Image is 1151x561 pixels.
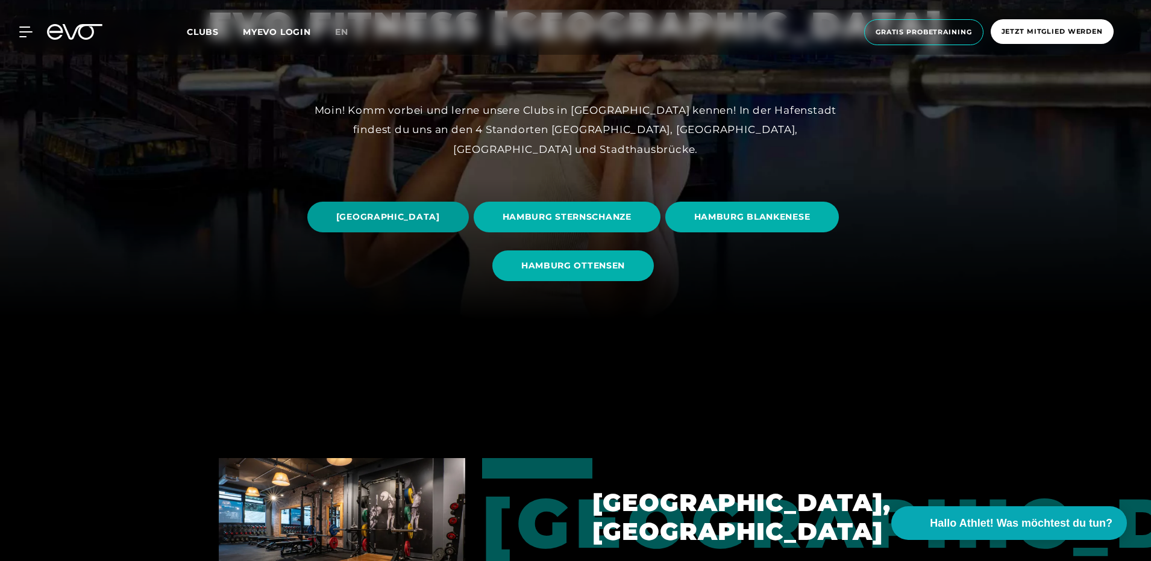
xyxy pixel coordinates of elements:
[243,26,311,37] a: MYEVO LOGIN
[187,26,243,37] a: Clubs
[1002,26,1103,37] span: Jetzt Mitglied werden
[503,211,632,223] span: HAMBURG STERNSCHANZE
[891,506,1127,540] button: Hallo Athlet! Was möchtest du tun?
[694,211,811,223] span: HAMBURG BLANKENESE
[492,241,659,290] a: HAMBURG OTTENSEN
[336,211,440,223] span: [GEOGRAPHIC_DATA]
[335,25,363,39] a: en
[521,259,625,272] span: HAMBURG OTTENSEN
[930,515,1112,532] span: Hallo Athlet! Was möchtest du tun?
[304,101,847,159] div: Moin! Komm vorbei und lerne unsere Clubs in [GEOGRAPHIC_DATA] kennen! In der Hafenstadt findest d...
[861,19,987,45] a: Gratis Probetraining
[187,26,219,37] span: Clubs
[335,26,348,37] span: en
[987,19,1117,45] a: Jetzt Mitglied werden
[876,27,972,37] span: Gratis Probetraining
[665,193,844,241] a: HAMBURG BLANKENESE
[307,193,474,241] a: [GEOGRAPHIC_DATA]
[592,488,932,546] h2: [GEOGRAPHIC_DATA], [GEOGRAPHIC_DATA]
[474,193,665,241] a: HAMBURG STERNSCHANZE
